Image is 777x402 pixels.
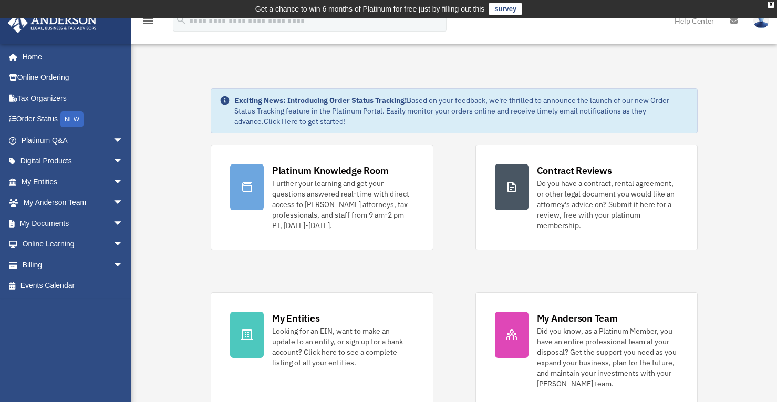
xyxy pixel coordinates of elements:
a: Platinum Q&Aarrow_drop_down [7,130,139,151]
div: Further your learning and get your questions answered real-time with direct access to [PERSON_NAM... [272,178,414,231]
i: search [175,14,187,26]
a: My Entitiesarrow_drop_down [7,171,139,192]
span: arrow_drop_down [113,171,134,193]
a: Home [7,46,134,67]
a: Order StatusNEW [7,109,139,130]
div: Looking for an EIN, want to make an update to an entity, or sign up for a bank account? Click her... [272,326,414,368]
div: NEW [60,111,84,127]
a: Tax Organizers [7,88,139,109]
div: close [768,2,774,8]
a: survey [489,3,522,15]
i: menu [142,15,154,27]
span: arrow_drop_down [113,234,134,255]
span: arrow_drop_down [113,192,134,214]
a: Contract Reviews Do you have a contract, rental agreement, or other legal document you would like... [475,145,698,250]
a: Events Calendar [7,275,139,296]
span: arrow_drop_down [113,151,134,172]
div: My Entities [272,312,319,325]
a: Online Learningarrow_drop_down [7,234,139,255]
a: Platinum Knowledge Room Further your learning and get your questions answered real-time with dire... [211,145,433,250]
a: Billingarrow_drop_down [7,254,139,275]
div: Get a chance to win 6 months of Platinum for free just by filling out this [255,3,485,15]
div: Did you know, as a Platinum Member, you have an entire professional team at your disposal? Get th... [537,326,679,389]
div: Do you have a contract, rental agreement, or other legal document you would like an attorney's ad... [537,178,679,231]
div: Based on your feedback, we're thrilled to announce the launch of our new Order Status Tracking fe... [234,95,689,127]
span: arrow_drop_down [113,254,134,276]
a: My Anderson Teamarrow_drop_down [7,192,139,213]
img: User Pic [753,13,769,28]
a: My Documentsarrow_drop_down [7,213,139,234]
img: Anderson Advisors Platinum Portal [5,13,100,33]
span: arrow_drop_down [113,213,134,234]
div: My Anderson Team [537,312,618,325]
a: Online Ordering [7,67,139,88]
div: Platinum Knowledge Room [272,164,389,177]
a: menu [142,18,154,27]
a: Click Here to get started! [264,117,346,126]
strong: Exciting News: Introducing Order Status Tracking! [234,96,407,105]
span: arrow_drop_down [113,130,134,151]
div: Contract Reviews [537,164,612,177]
a: Digital Productsarrow_drop_down [7,151,139,172]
